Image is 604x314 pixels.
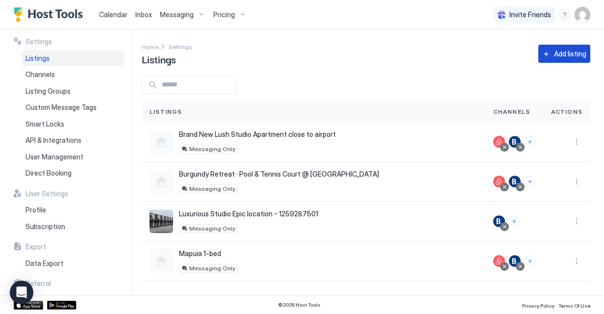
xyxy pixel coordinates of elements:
[25,242,46,251] span: Export
[135,9,152,20] a: Inbox
[22,218,124,235] a: Subscription
[571,215,582,227] div: menu
[158,77,236,93] input: Input Field
[25,259,63,268] span: Data Export
[25,153,83,161] span: User Management
[22,83,124,100] a: Listing Groups
[25,87,71,96] span: Listing Groups
[525,136,535,147] button: Connect channels
[25,103,97,112] span: Custom Message Tags
[179,249,221,258] span: Mapuia 1-bed
[493,107,530,116] span: Channels
[571,255,582,267] button: More options
[522,300,554,310] a: Privacy Policy
[169,41,192,52] div: Breadcrumb
[160,10,194,19] span: Messaging
[551,107,582,116] span: Actions
[25,136,81,145] span: API & Integrations
[169,43,192,51] span: Settings
[10,281,33,304] div: Open Intercom Messenger
[25,54,50,63] span: Listings
[25,206,46,214] span: Profile
[575,7,590,23] div: User profile
[25,222,65,231] span: Subscription
[150,107,182,116] span: Listings
[278,302,321,308] span: © 2025 Host Tools
[559,9,571,21] div: menu
[571,176,582,187] button: More options
[22,255,124,272] a: Data Export
[525,256,535,266] button: Connect channels
[554,49,586,59] div: Add listing
[22,149,124,165] a: User Management
[525,176,535,187] button: Connect channels
[47,301,76,310] a: Google Play Store
[135,10,152,19] span: Inbox
[179,209,318,218] span: Luxurious Studio Epic location - 1259287501
[538,45,590,63] button: Add listing
[99,9,127,20] a: Calendar
[179,130,336,139] span: Brand New Lush Studio Apartment close to airport
[558,303,590,309] span: Terms Of Use
[142,41,159,52] a: Home
[179,170,379,179] span: Burgundy Retreat · Pool & Tennis Court @ [GEOGRAPHIC_DATA]
[25,279,51,288] span: Referral
[25,70,55,79] span: Channels
[142,41,159,52] div: Breadcrumb
[25,120,64,129] span: Smart Locks
[25,189,68,198] span: User Settings
[571,136,582,148] div: menu
[22,66,124,83] a: Channels
[22,116,124,132] a: Smart Locks
[99,10,127,19] span: Calendar
[169,41,192,52] a: Settings
[22,165,124,182] a: Direct Booking
[558,300,590,310] a: Terms Of Use
[22,50,124,67] a: Listings
[571,176,582,187] div: menu
[14,7,87,22] a: Host Tools Logo
[509,10,551,19] span: Invite Friends
[142,52,176,66] span: Listings
[25,37,52,46] span: Settings
[22,202,124,218] a: Profile
[22,132,124,149] a: API & Integrations
[571,136,582,148] button: More options
[142,43,159,51] span: Home
[150,209,173,233] div: listing image
[509,216,520,227] button: Connect channels
[213,10,235,19] span: Pricing
[571,215,582,227] button: More options
[571,255,582,267] div: menu
[14,301,43,310] a: App Store
[22,99,124,116] a: Custom Message Tags
[522,303,554,309] span: Privacy Policy
[25,169,72,178] span: Direct Booking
